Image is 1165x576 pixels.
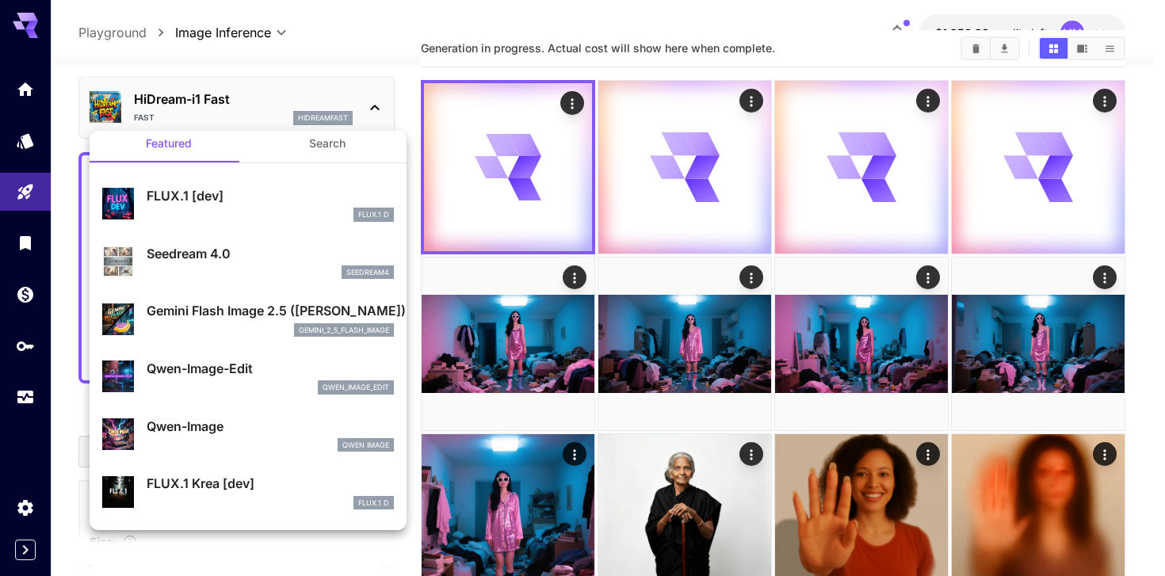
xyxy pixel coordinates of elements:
p: Seedream 4.0 [147,244,394,263]
div: Qwen-Image-Editqwen_image_edit [102,353,394,401]
p: FLUX.1 D [358,498,389,509]
p: FLUX.1 [dev] [147,186,394,205]
p: FLUX.1 D [358,209,389,220]
p: gemini_2_5_flash_image [299,325,389,336]
p: Qwen-Image [147,417,394,436]
p: seedream4 [346,267,389,278]
p: Gemini Flash Image 2.5 ([PERSON_NAME]) [147,301,394,320]
div: FLUX.1 [dev]FLUX.1 D [102,180,394,228]
button: Search [248,124,407,162]
div: Seedream 4.0seedream4 [102,238,394,286]
p: Qwen-Image-Edit [147,359,394,378]
p: FLUX.1 Krea [dev] [147,474,394,493]
div: FLUX.1 Krea [dev]FLUX.1 D [102,467,394,516]
button: Featured [90,124,248,162]
div: Qwen-ImageQwen Image [102,410,394,459]
p: Qwen Image [342,440,389,451]
p: qwen_image_edit [323,382,389,393]
div: Gemini Flash Image 2.5 ([PERSON_NAME])gemini_2_5_flash_image [102,295,394,343]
